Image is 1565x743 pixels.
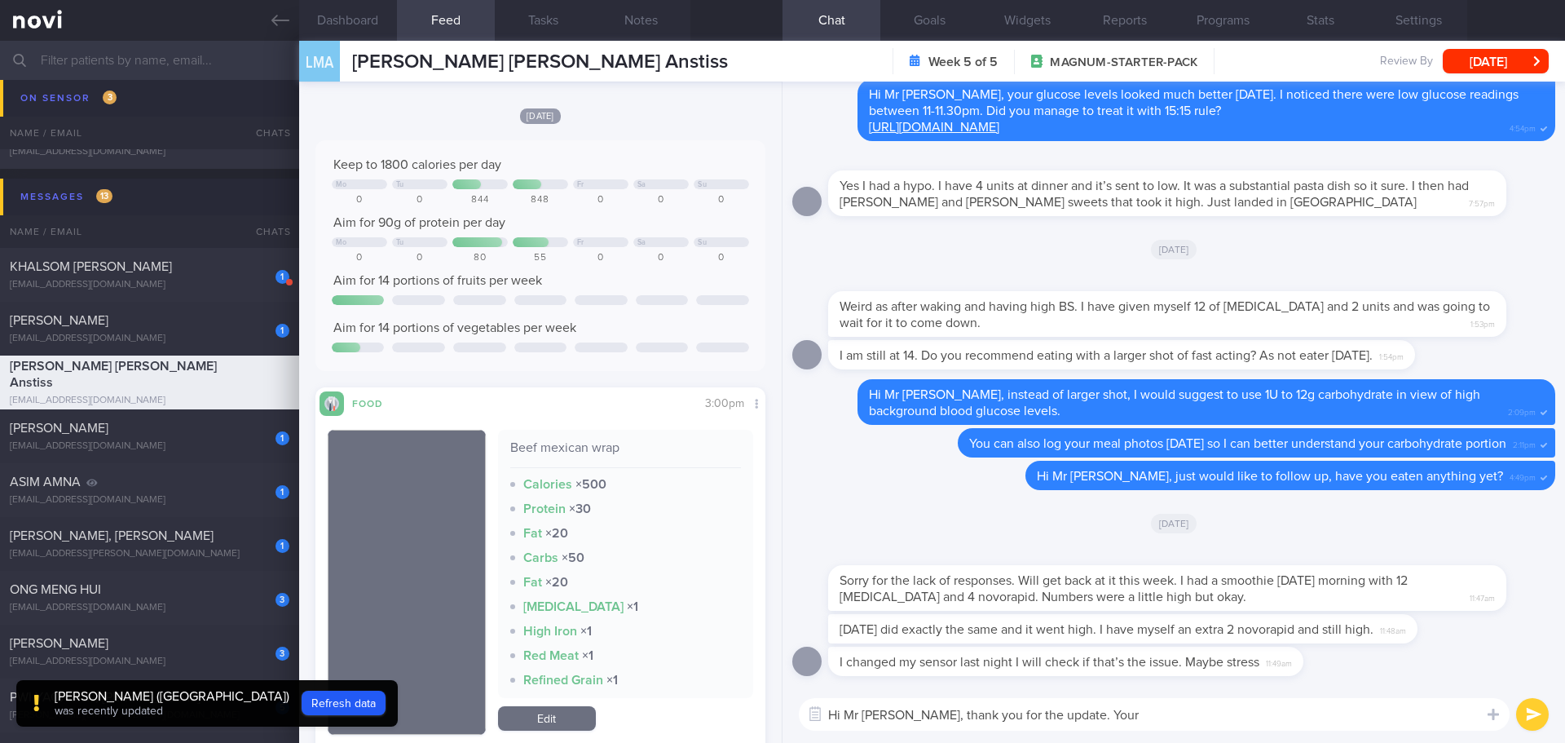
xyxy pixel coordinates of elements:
strong: Fat [523,576,542,589]
span: Hi Mr [PERSON_NAME], just would like to follow up, have you eaten anything yet? [1037,470,1503,483]
button: Refresh data [302,691,386,715]
span: Weird as after waking and having high BS. I have given myself 12 of [MEDICAL_DATA] and 2 units an... [840,300,1490,329]
span: [DATE] did exactly the same and it went high. I have myself an extra 2 novorapid and still high. [840,623,1373,636]
span: [PERSON_NAME] [PERSON_NAME] Anstiss [10,360,217,389]
div: Fr [577,238,584,247]
div: Sa [637,238,646,247]
div: 0 [573,194,628,206]
strong: Protein [523,502,566,515]
strong: Calories [523,478,572,491]
div: Su [698,180,707,189]
span: Yes I had a hypo. I have 4 units at dinner and it’s sent to low. It was a substantial pasta dish ... [840,179,1469,209]
span: 2:09pm [1508,403,1536,418]
div: 1 [276,539,289,553]
strong: High Iron [523,625,577,638]
div: [EMAIL_ADDRESS][DOMAIN_NAME] [10,92,289,104]
div: 1 [276,485,289,499]
div: [EMAIL_ADDRESS][PERSON_NAME][DOMAIN_NAME] [10,548,289,560]
a: [URL][DOMAIN_NAME] [869,121,999,134]
span: ONG MENG HUI [10,583,101,596]
div: Mo [336,238,347,247]
span: Aim for 14 portions of fruits per week [333,274,542,287]
span: PWI YAOXUAN, [PERSON_NAME] [10,691,201,704]
strong: × 1 [627,600,638,613]
span: 11:49am [1266,654,1292,670]
div: [EMAIL_ADDRESS][DOMAIN_NAME] [10,279,289,291]
div: 1 [276,270,289,284]
div: [EMAIL_ADDRESS][DOMAIN_NAME] [10,494,289,506]
span: [PERSON_NAME] [10,637,108,650]
span: Aim for 90g of protein per day [333,216,505,229]
div: [EMAIL_ADDRESS][DOMAIN_NAME] [10,395,289,407]
strong: × 30 [569,502,591,515]
div: 1 [276,324,289,338]
div: Messages [16,186,117,208]
strong: Refined Grain [523,674,603,687]
strong: × 500 [575,478,606,491]
span: SUNDARESWARAN S/O SATHAPPAH [10,127,221,140]
span: 4:54pm [1510,119,1536,135]
div: 1 [276,431,289,445]
span: [DATE] [1151,514,1197,533]
div: 55 [513,252,568,264]
div: Chats [234,215,299,248]
span: Aim for 14 portions of vegetables per week [333,321,576,334]
div: 3 [276,593,289,607]
span: [DATE] [1151,240,1197,259]
span: MAGNUM-STARTER-PACK [1050,55,1197,71]
span: [PERSON_NAME] [PERSON_NAME] Anstiss [352,52,728,72]
span: Hi Mr [PERSON_NAME], instead of larger shot, I would suggest to use 1U to 12g carbohydrate in vie... [869,388,1480,418]
div: [EMAIL_ADDRESS][DOMAIN_NAME] [10,440,289,453]
span: 11:47am [1470,589,1495,604]
strong: × 1 [582,649,593,662]
span: [PERSON_NAME] [10,422,108,435]
div: 0 [573,252,628,264]
span: Review By [1380,55,1433,69]
div: Tu [396,238,404,247]
div: 0 [332,252,387,264]
span: KHALSOM [PERSON_NAME] [10,260,172,273]
span: was recently updated [55,705,163,717]
img: Beef mexican wrap [328,430,486,735]
strong: × 20 [545,527,568,540]
span: 1:53pm [1470,315,1495,330]
button: [DATE] [1443,49,1549,73]
strong: Fat [523,527,542,540]
strong: × 1 [606,674,618,687]
span: 1:54pm [1379,347,1404,363]
span: 11:48am [1380,621,1406,637]
strong: Carbs [523,551,558,564]
div: [EMAIL_ADDRESS][DOMAIN_NAME] [10,333,289,345]
div: 0 [332,194,387,206]
div: 0 [694,252,749,264]
div: Sa [637,180,646,189]
span: I changed my sensor last night I will check if that’s the issue. Maybe stress [840,656,1259,669]
div: Tu [396,180,404,189]
span: [DATE] [520,108,561,124]
div: [EMAIL_ADDRESS][DOMAIN_NAME] [10,656,289,668]
div: Food [344,396,409,409]
span: 2:11pm [1513,436,1536,451]
span: [PERSON_NAME], [PERSON_NAME] [10,529,214,542]
div: Fr [577,180,584,189]
span: You can also log your meal photos [DATE] so I can better understand your carbohydrate portion [969,437,1506,450]
div: 844 [452,194,508,206]
div: 0 [392,252,447,264]
span: Hi Mr [PERSON_NAME], your glucose levels looked much better [DATE]. I noticed there were low gluc... [869,88,1519,117]
div: [PERSON_NAME][EMAIL_ADDRESS][DOMAIN_NAME] [10,710,289,722]
div: 0 [633,252,689,264]
div: LMA [295,31,344,94]
div: Beef mexican wrap [510,440,742,468]
span: ASIM AMNA [10,475,81,489]
div: Su [698,238,707,247]
div: Mo [336,180,347,189]
div: [EMAIL_ADDRESS][DOMAIN_NAME] [10,602,289,614]
strong: Red Meat [523,649,579,662]
div: 0 [694,194,749,206]
div: 0 [633,194,689,206]
strong: × 1 [580,625,592,638]
div: [PERSON_NAME] ([GEOGRAPHIC_DATA]) [55,688,289,705]
span: I am still at 14. Do you recommend eating with a larger shot of fast acting? As not eater [DATE]. [840,349,1373,362]
span: 13 [96,189,112,203]
div: 848 [513,194,568,206]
